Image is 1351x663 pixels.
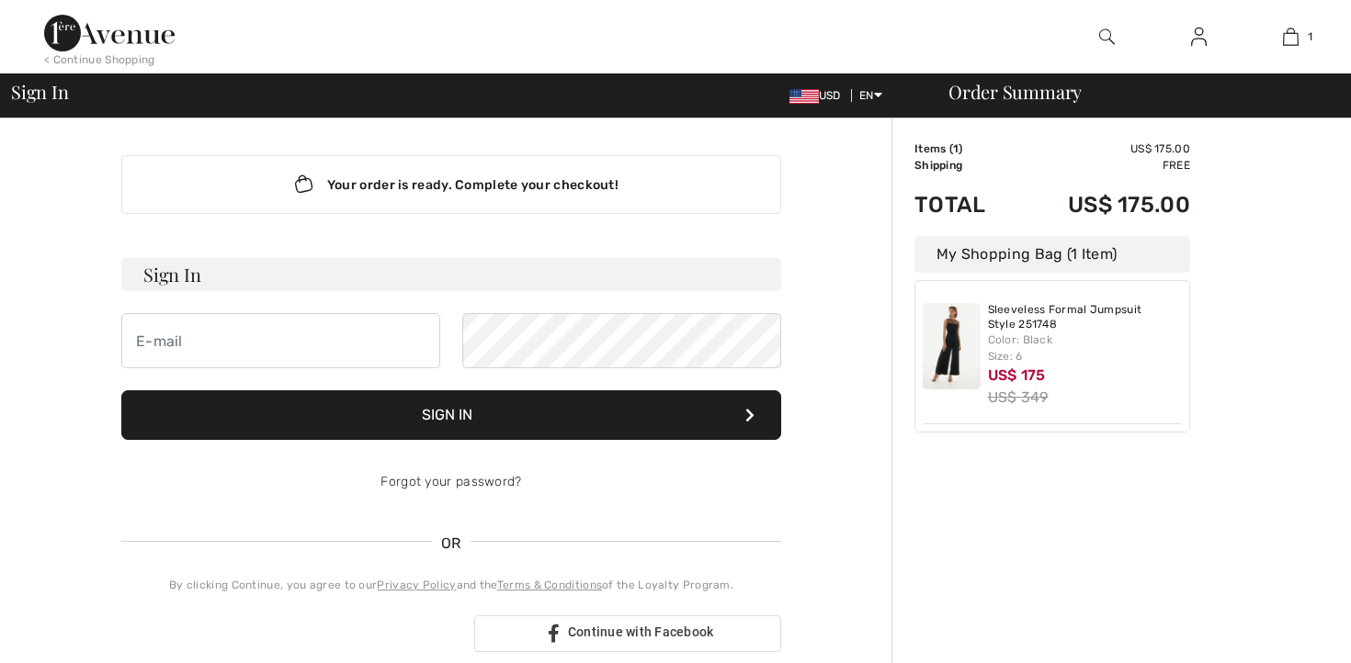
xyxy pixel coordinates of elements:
[474,615,781,652] a: Continue with Facebook
[121,258,781,291] h3: Sign In
[121,390,781,440] button: Sign In
[497,579,602,591] a: Terms & Conditions
[380,474,521,489] a: Forgot your password?
[988,331,1183,365] div: Color: Black Size: 6
[1016,174,1190,236] td: US$ 175.00
[1016,157,1190,174] td: Free
[44,51,155,68] div: < Continue Shopping
[1099,26,1115,48] img: search the website
[432,533,471,555] span: OR
[1176,26,1221,49] a: Sign In
[112,613,469,654] iframe: Sign in with Google Button
[1245,26,1335,48] a: 1
[953,142,959,155] span: 1
[926,83,1340,101] div: Order Summary
[923,303,981,389] img: Sleeveless Formal Jumpsuit Style 251748
[377,579,456,591] a: Privacy Policy
[914,236,1190,273] div: My Shopping Bag (1 Item)
[44,15,175,51] img: 1ère Avenue
[988,303,1183,331] a: Sleeveless Formal Jumpsuit Style 251748
[859,89,882,102] span: EN
[121,577,781,593] div: By clicking Continue, you agree to our and the of the Loyalty Program.
[121,155,781,214] div: Your order is ready. Complete your checkout!
[1016,140,1190,157] td: US$ 175.00
[1283,26,1299,48] img: My Bag
[914,174,1016,236] td: Total
[568,624,714,639] span: Continue with Facebook
[988,366,1046,384] span: US$ 175
[988,388,1049,406] s: US$ 349
[11,83,68,101] span: Sign In
[789,89,848,102] span: USD
[914,157,1016,174] td: Shipping
[1191,26,1207,48] img: My Info
[914,140,1016,157] td: Items ( )
[121,313,440,368] input: E-mail
[789,89,819,104] img: US Dollar
[1308,28,1312,45] span: 1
